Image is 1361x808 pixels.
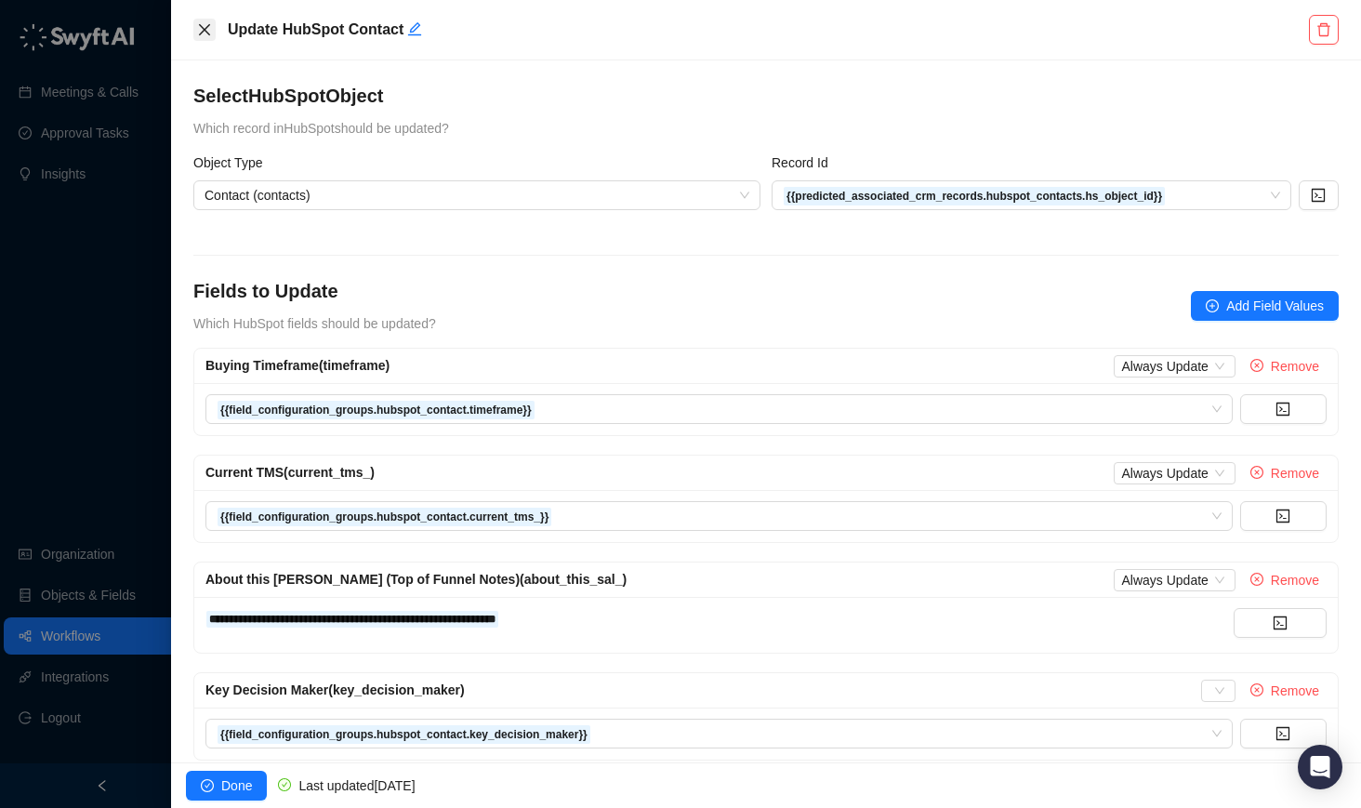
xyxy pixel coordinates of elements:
[1298,745,1342,789] div: Open Intercom Messenger
[298,778,415,793] span: Last updated [DATE]
[1275,726,1290,741] span: code
[1191,291,1339,321] button: Add Field Values
[1121,570,1227,590] span: Always Update
[220,728,588,741] strong: {{field_configuration_groups.hubspot_contact.key_decision_maker}}
[201,779,214,792] span: check-circle
[278,778,291,791] span: check-circle
[1271,463,1319,483] span: Remove
[1243,462,1327,484] button: Remove
[1243,680,1327,702] button: Remove
[1121,356,1227,377] span: Always Update
[193,152,275,173] label: Object Type
[1250,683,1263,696] span: close-circle
[1243,355,1327,378] button: Remove
[772,152,841,173] label: Record Id
[205,572,627,587] span: About this [PERSON_NAME] (Top of Funnel Notes) (about_this_sal_)
[1316,22,1331,37] span: delete
[1121,463,1227,483] span: Always Update
[205,465,375,480] span: Current TMS (current_tms_)
[193,19,216,41] button: Close
[1275,509,1290,523] span: code
[786,190,1162,203] strong: {{predicted_associated_crm_records.hubspot_contacts.hs_object_id}}
[1311,188,1326,203] span: code
[205,181,749,209] span: Contact (contacts)
[1275,402,1290,417] span: code
[193,316,436,331] span: Which HubSpot fields should be updated?
[193,121,449,136] span: Which record in HubSpot should be updated?
[220,404,532,417] strong: {{field_configuration_groups.hubspot_contact.timeframe}}
[193,83,1339,109] h4: Select HubSpot Object
[1273,616,1288,630] span: code
[1250,359,1263,372] span: close-circle
[205,682,465,697] span: Key Decision Maker (key_decision_maker)
[407,19,422,41] button: Edit
[1226,296,1324,316] span: Add Field Values
[228,19,1304,41] h5: Update HubSpot Contact
[205,358,390,373] span: Buying Timeframe (timeframe)
[1206,299,1219,312] span: plus-circle
[1271,570,1319,590] span: Remove
[1243,569,1327,591] button: Remove
[193,278,436,304] h4: Fields to Update
[1271,681,1319,701] span: Remove
[221,775,252,796] span: Done
[1271,356,1319,377] span: Remove
[197,22,212,37] span: close
[1250,573,1263,586] span: close-circle
[220,510,548,523] strong: {{field_configuration_groups.hubspot_contact.current_tms_}}
[1250,466,1263,479] span: close-circle
[186,771,267,801] button: Done
[407,21,422,36] span: edit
